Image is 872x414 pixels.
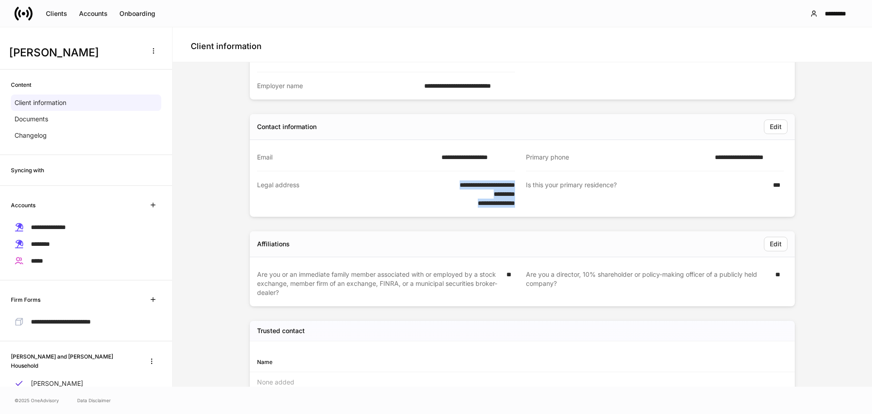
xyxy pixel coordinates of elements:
p: Client information [15,98,66,107]
div: Email [257,153,436,162]
button: Accounts [73,6,114,21]
h6: Accounts [11,201,35,209]
span: © 2025 OneAdvisory [15,397,59,404]
div: Accounts [79,10,108,17]
div: Legal address [257,180,434,208]
a: Documents [11,111,161,127]
div: Contact information [257,122,317,131]
button: Edit [764,237,788,251]
p: Documents [15,115,48,124]
div: Name [257,358,522,366]
p: Changelog [15,131,47,140]
div: Employer name [257,81,419,90]
h6: Content [11,80,31,89]
button: Clients [40,6,73,21]
div: Onboarding [119,10,155,17]
div: Is this your primary residence? [526,180,768,208]
div: Affiliations [257,239,290,249]
div: Primary phone [526,153,709,162]
h3: [PERSON_NAME] [9,45,140,60]
a: Data Disclaimer [77,397,111,404]
p: [PERSON_NAME] [31,379,83,388]
h6: [PERSON_NAME] and [PERSON_NAME] Household [11,352,135,369]
div: Are you or an immediate family member associated with or employed by a stock exchange, member fir... [257,270,501,297]
button: Edit [764,120,788,134]
h6: Syncing with [11,166,44,175]
div: Clients [46,10,67,17]
button: Onboarding [114,6,161,21]
h5: Trusted contact [257,326,305,335]
div: Are you a director, 10% shareholder or policy-making officer of a publicly held company? [526,270,770,297]
a: Client information [11,95,161,111]
div: Edit [770,124,782,130]
a: [PERSON_NAME] [11,375,161,392]
a: Changelog [11,127,161,144]
h6: Firm Forms [11,295,40,304]
h4: Client information [191,41,262,52]
div: None added [250,372,795,392]
div: Edit [770,241,782,247]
